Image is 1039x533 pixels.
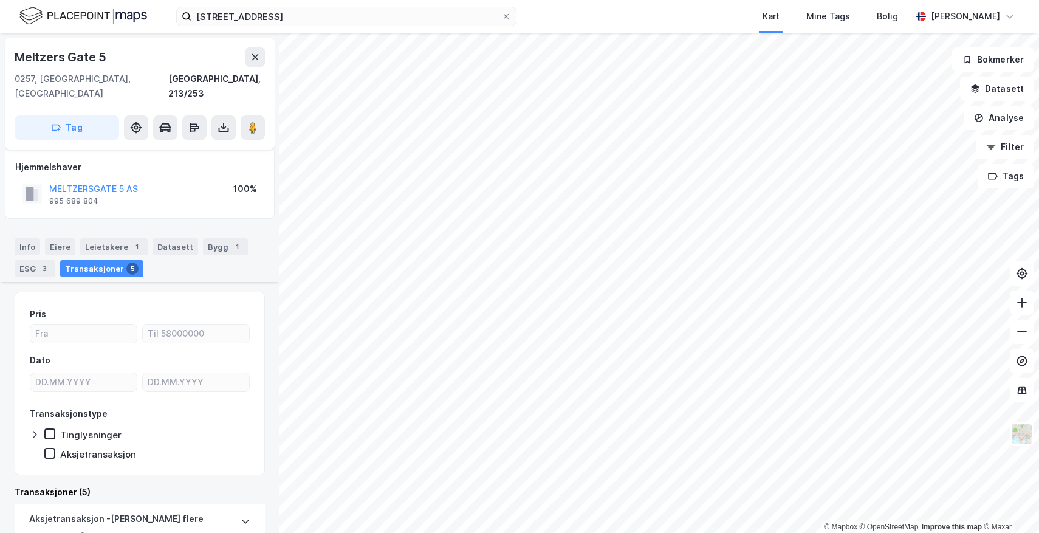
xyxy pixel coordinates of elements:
div: Bolig [877,9,898,24]
iframe: Chat Widget [978,475,1039,533]
div: Leietakere [80,238,148,255]
a: Improve this map [922,523,982,531]
a: OpenStreetMap [860,523,919,531]
div: 995 689 804 [49,196,98,206]
div: 0257, [GEOGRAPHIC_DATA], [GEOGRAPHIC_DATA] [15,72,168,101]
div: 5 [126,263,139,275]
div: 100% [233,182,257,196]
button: Bokmerker [952,47,1034,72]
div: Kart [763,9,780,24]
div: Meltzers Gate 5 [15,47,109,67]
button: Tag [15,115,119,140]
div: 1 [131,241,143,253]
div: ESG [15,260,55,277]
div: Tinglysninger [60,429,122,441]
div: Transaksjoner (5) [15,485,265,500]
div: 1 [231,241,243,253]
button: Filter [976,135,1034,159]
input: Søk på adresse, matrikkel, gårdeiere, leietakere eller personer [191,7,501,26]
div: Hjemmelshaver [15,160,264,174]
div: Aksjetransaksjon - [PERSON_NAME] flere [29,512,204,531]
div: Transaksjoner [60,260,143,277]
input: DD.MM.YYYY [143,373,249,391]
button: Tags [978,164,1034,188]
button: Datasett [960,77,1034,101]
div: Datasett [153,238,198,255]
img: Z [1010,422,1034,445]
input: DD.MM.YYYY [30,373,137,391]
div: [GEOGRAPHIC_DATA], 213/253 [168,72,265,101]
div: Aksjetransaksjon [60,449,136,460]
div: Eiere [45,238,75,255]
div: Bygg [203,238,248,255]
img: logo.f888ab2527a4732fd821a326f86c7f29.svg [19,5,147,27]
div: Info [15,238,40,255]
input: Til 58000000 [143,325,249,343]
div: Transaksjonstype [30,407,108,421]
div: Dato [30,353,50,368]
a: Mapbox [824,523,857,531]
div: 3 [38,263,50,275]
button: Analyse [964,106,1034,130]
div: Mine Tags [806,9,850,24]
div: [PERSON_NAME] [931,9,1000,24]
input: Fra [30,325,137,343]
div: Pris [30,307,46,322]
